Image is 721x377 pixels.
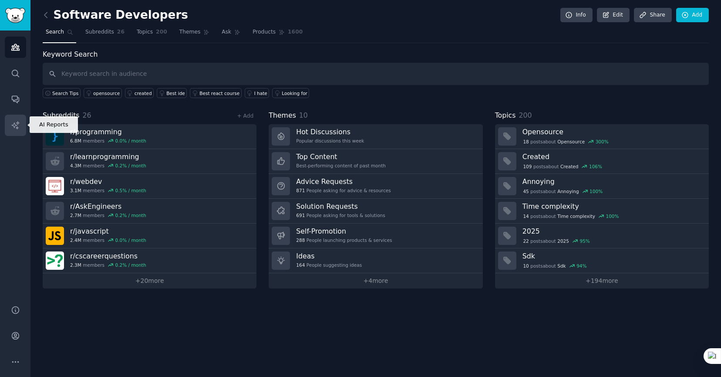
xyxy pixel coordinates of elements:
a: r/cscareerquestions2.3Mmembers0.2% / month [43,248,256,273]
h2: Software Developers [43,8,188,22]
span: Opensource [557,139,585,145]
span: 2.4M [70,237,81,243]
a: Self-Promotion288People launching products & services [269,224,482,248]
img: GummySearch logo [5,8,25,23]
span: 45 [523,188,529,194]
div: 94 % [576,263,586,269]
label: Keyword Search [43,50,98,58]
a: Ask [219,25,243,43]
div: People asking for advice & resources [296,187,391,194]
a: Best ide [157,88,187,98]
a: Solution Requests691People asking for tools & solutions [269,199,482,224]
img: cscareerquestions [46,251,64,270]
a: +194more [495,273,709,289]
h3: Ideas [296,251,362,261]
a: + Add [237,113,253,119]
h3: r/ webdev [70,177,146,186]
span: Created [560,163,579,170]
span: Topics [137,28,153,36]
a: Advice Requests871People asking for advice & resources [269,174,482,199]
a: created [125,88,154,98]
div: members [70,237,146,243]
div: members [70,187,146,194]
a: r/javascript2.4Mmembers0.0% / month [43,224,256,248]
h3: Self-Promotion [296,227,392,236]
span: 18 [523,139,529,145]
span: Ask [222,28,231,36]
a: +4more [269,273,482,289]
a: Top ContentBest-performing content of past month [269,149,482,174]
span: 200 [519,111,532,119]
img: webdev [46,177,64,195]
span: Sdk [557,263,566,269]
div: I hate [254,90,267,96]
h3: Annoying [522,177,703,186]
a: Themes [176,25,213,43]
span: Time complexity [557,213,595,219]
div: opensource [93,90,120,96]
div: 0.2 % / month [115,163,146,169]
div: 106 % [589,163,602,170]
div: People asking for tools & solutions [296,212,385,218]
h3: Sdk [522,251,703,261]
a: Best react course [190,88,241,98]
div: post s about [522,187,603,195]
div: post s about [522,212,620,220]
h3: r/ cscareerquestions [70,251,146,261]
a: +20more [43,273,256,289]
div: post s about [522,262,588,270]
a: Opensource18postsaboutOpensource300% [495,124,709,149]
h3: r/ programming [70,127,146,136]
a: r/AskEngineers2.7Mmembers0.2% / month [43,199,256,224]
span: 26 [83,111,91,119]
span: 26 [117,28,125,36]
span: 3.1M [70,187,81,194]
a: Annoying45postsaboutAnnoying100% [495,174,709,199]
h3: r/ AskEngineers [70,202,146,211]
div: created [135,90,152,96]
h3: Hot Discussions [296,127,364,136]
div: members [70,262,146,268]
span: 2025 [557,238,569,244]
h3: Top Content [296,152,386,161]
div: members [70,138,146,144]
div: post s about [522,237,591,245]
h3: Opensource [522,127,703,136]
div: 0.5 % / month [115,187,146,194]
h3: 2025 [522,227,703,236]
span: 10 [299,111,308,119]
span: Themes [269,110,296,121]
span: Subreddits [43,110,80,121]
a: 202522postsabout202595% [495,224,709,248]
span: Search Tips [52,90,79,96]
span: 288 [296,237,305,243]
h3: Solution Requests [296,202,385,211]
a: Topics200 [134,25,170,43]
div: 0.2 % / month [115,212,146,218]
div: members [70,163,146,169]
span: 4.3M [70,163,81,169]
img: programming [46,127,64,146]
div: 0.0 % / month [115,138,146,144]
h3: r/ learnprogramming [70,152,146,161]
a: Add [676,8,709,23]
a: Hot DiscussionsPopular discussions this week [269,124,482,149]
a: Sdk10postsaboutSdk94% [495,248,709,273]
span: Products [253,28,276,36]
div: 300 % [596,139,609,145]
div: 100 % [590,188,603,194]
a: Ideas164People suggesting ideas [269,248,482,273]
div: 100 % [606,213,619,219]
span: 6.8M [70,138,81,144]
a: r/webdev3.1Mmembers0.5% / month [43,174,256,199]
a: Looking for [272,88,309,98]
span: 2.3M [70,262,81,268]
span: 10 [523,263,529,269]
div: 0.2 % / month [115,262,146,268]
input: Keyword search in audience [43,63,709,85]
h3: Time complexity [522,202,703,211]
div: Popular discussions this week [296,138,364,144]
span: 200 [156,28,167,36]
a: Products1600 [249,25,306,43]
h3: Advice Requests [296,177,391,186]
